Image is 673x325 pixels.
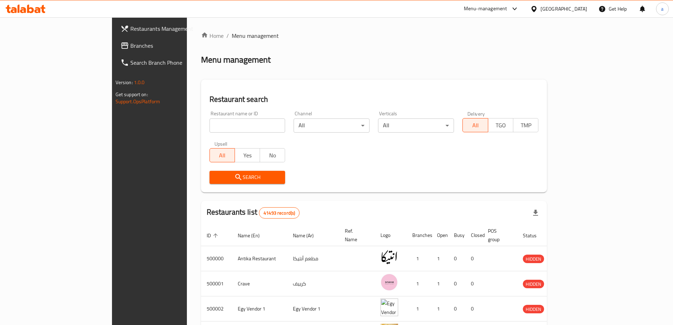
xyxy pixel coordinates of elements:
nav: breadcrumb [201,31,547,40]
td: 1 [407,271,431,296]
span: POS group [488,227,509,244]
td: Egy Vendor 1 [287,296,339,321]
button: All [462,118,488,132]
td: Crave [232,271,287,296]
span: HIDDEN [523,280,544,288]
label: Upsell [214,141,228,146]
span: All [213,150,232,161]
span: a [661,5,663,13]
a: Support.OpsPlatform [116,97,160,106]
div: Menu-management [464,5,507,13]
span: Name (Ar) [293,231,323,240]
button: Yes [235,148,260,162]
a: Restaurants Management [115,20,224,37]
td: 1 [407,296,431,321]
div: All [294,118,370,133]
td: Antika Restaurant [232,246,287,271]
div: Total records count [259,207,300,219]
th: Branches [407,225,431,246]
span: Restaurants Management [130,24,219,33]
span: ID [207,231,220,240]
span: 41493 record(s) [259,210,299,216]
td: 0 [465,296,482,321]
img: Antika Restaurant [380,248,398,266]
th: Closed [465,225,482,246]
td: 1 [407,246,431,271]
span: Search Branch Phone [130,58,219,67]
span: TGO [491,120,510,130]
td: 1 [431,246,448,271]
td: 0 [465,271,482,296]
th: Open [431,225,448,246]
div: HIDDEN [523,255,544,263]
span: Menu management [232,31,279,40]
td: كرييف [287,271,339,296]
td: 0 [448,271,465,296]
td: مطعم أنتيكا [287,246,339,271]
div: Export file [527,204,544,221]
td: Egy Vendor 1 [232,296,287,321]
td: 0 [448,246,465,271]
a: Search Branch Phone [115,54,224,71]
button: All [209,148,235,162]
li: / [226,31,229,40]
th: Busy [448,225,465,246]
a: Branches [115,37,224,54]
th: Logo [375,225,407,246]
span: Name (En) [238,231,269,240]
button: TGO [488,118,513,132]
h2: Restaurants list [207,207,300,219]
label: Delivery [467,111,485,116]
span: All [466,120,485,130]
div: All [378,118,454,133]
h2: Menu management [201,54,271,65]
input: Search for restaurant name or ID.. [209,118,285,133]
span: HIDDEN [523,305,544,313]
td: 0 [465,246,482,271]
span: No [263,150,282,161]
span: Ref. Name [345,227,366,244]
td: 1 [431,296,448,321]
span: Yes [238,150,257,161]
img: Crave [380,273,398,291]
button: No [260,148,285,162]
span: HIDDEN [523,255,544,263]
span: Status [523,231,546,240]
button: Search [209,171,285,184]
span: Version: [116,78,133,87]
span: 1.0.0 [134,78,145,87]
img: Egy Vendor 1 [380,298,398,316]
span: TMP [516,120,536,130]
div: [GEOGRAPHIC_DATA] [541,5,587,13]
span: Get support on: [116,90,148,99]
button: TMP [513,118,538,132]
div: HIDDEN [523,280,544,288]
div: HIDDEN [523,305,544,313]
h2: Restaurant search [209,94,539,105]
span: Branches [130,41,219,50]
span: Search [215,173,280,182]
td: 1 [431,271,448,296]
td: 0 [448,296,465,321]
